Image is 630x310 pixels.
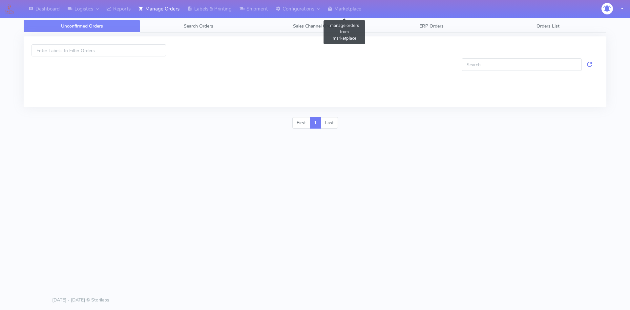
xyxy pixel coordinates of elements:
input: Search [462,58,582,71]
ul: Tabs [24,20,606,32]
span: Sales Channel Orders [293,23,337,29]
span: ERP Orders [419,23,444,29]
span: Orders List [536,23,559,29]
a: 1 [310,117,321,129]
input: Enter Labels To Filter Orders [31,44,166,56]
span: Search Orders [184,23,213,29]
span: Unconfirmed Orders [61,23,103,29]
